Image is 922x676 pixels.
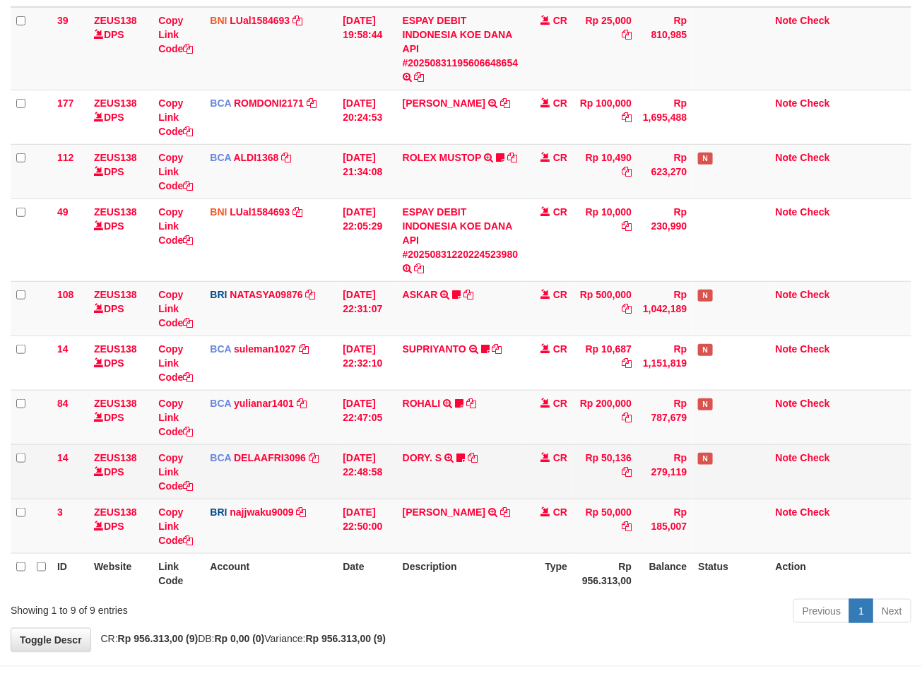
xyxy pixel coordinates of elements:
span: CR [553,452,567,463]
a: Copy ROLEX MUSTOP to clipboard [507,152,517,163]
a: Check [800,343,830,355]
a: Copy suleman1027 to clipboard [299,343,309,355]
span: 14 [57,452,69,463]
span: 49 [57,206,69,218]
a: Toggle Descr [11,628,91,652]
th: Rp 956.313,00 [573,553,637,593]
td: DPS [88,90,153,144]
a: LUal1584693 [230,15,290,26]
th: Date [337,553,396,593]
a: ZEUS138 [94,152,137,163]
a: Copy Rp 25,000 to clipboard [622,29,632,40]
td: DPS [88,390,153,444]
td: [DATE] 22:31:07 [337,281,396,336]
td: Rp 185,007 [637,499,692,553]
a: Copy Rp 50,000 to clipboard [622,521,632,532]
a: ESPAY DEBIT INDONESIA KOE DANA API #20250831195606648654 [403,15,519,69]
span: CR [553,15,567,26]
a: Note [776,398,798,409]
a: Check [800,398,830,409]
a: Check [800,206,830,218]
a: Copy Link Code [158,398,193,437]
a: Check [800,15,830,26]
span: CR [553,398,567,409]
a: Copy ASKAR to clipboard [463,289,473,300]
a: Copy ROHALI to clipboard [466,398,476,409]
span: 84 [57,398,69,409]
a: ROMDONI2171 [234,97,304,109]
span: BCA [210,343,231,355]
a: [PERSON_NAME] [403,506,485,518]
td: Rp 100,000 [573,90,637,144]
td: DPS [88,198,153,281]
span: BRI [210,506,227,518]
a: Copy LUal1584693 to clipboard [292,206,302,218]
a: Note [776,343,798,355]
td: DPS [88,499,153,553]
td: Rp 623,270 [637,144,692,198]
td: Rp 500,000 [573,281,637,336]
td: [DATE] 22:05:29 [337,198,396,281]
td: [DATE] 22:48:58 [337,444,396,499]
td: Rp 50,000 [573,499,637,553]
a: yulianar1401 [234,398,294,409]
th: Link Code [153,553,204,593]
a: Copy ADIL KUDRATULL to clipboard [500,506,510,518]
a: Check [800,97,830,109]
a: Copy DORY. S to clipboard [468,452,478,463]
span: 39 [57,15,69,26]
td: Rp 10,000 [573,198,637,281]
a: ESPAY DEBIT INDONESIA KOE DANA API #20250831220224523980 [403,206,519,260]
a: Check [800,452,830,463]
a: Note [776,206,798,218]
a: Note [776,97,798,109]
td: Rp 230,990 [637,198,692,281]
th: Balance [637,553,692,593]
span: Has Note [698,398,712,410]
a: Note [776,289,798,300]
a: SUPRIYANTO [403,343,466,355]
th: Account [204,553,337,593]
a: [PERSON_NAME] [403,97,485,109]
td: [DATE] 21:34:08 [337,144,396,198]
a: ROHALI [403,398,441,409]
a: Copy Link Code [158,343,193,383]
strong: Rp 0,00 (0) [215,633,265,644]
a: Copy ESPAY DEBIT INDONESIA KOE DANA API #20250831220224523980 to clipboard [415,263,425,274]
strong: Rp 956.313,00 (9) [306,633,386,644]
div: Showing 1 to 9 of 9 entries [11,598,374,617]
span: BCA [210,152,231,163]
a: ZEUS138 [94,506,137,518]
a: Copy Rp 500,000 to clipboard [622,303,632,314]
td: [DATE] 19:58:44 [337,7,396,90]
a: Copy Link Code [158,15,193,54]
a: ZEUS138 [94,97,137,109]
span: Has Note [698,344,712,356]
span: BNI [210,206,227,218]
a: suleman1027 [234,343,296,355]
td: [DATE] 20:24:53 [337,90,396,144]
a: ZEUS138 [94,452,137,463]
a: Copy Link Code [158,206,193,246]
td: [DATE] 22:50:00 [337,499,396,553]
th: Type [524,553,573,593]
a: Copy Link Code [158,452,193,492]
a: Copy najjwaku9009 to clipboard [297,506,307,518]
span: 112 [57,152,73,163]
span: 108 [57,289,73,300]
a: Copy Rp 10,687 to clipboard [622,357,632,369]
span: Has Note [698,453,712,465]
th: Website [88,553,153,593]
span: Has Note [698,153,712,165]
a: Check [800,506,830,518]
a: Copy LUal1584693 to clipboard [292,15,302,26]
span: CR [553,152,567,163]
td: DPS [88,336,153,390]
a: ALDI1368 [234,152,279,163]
a: Copy ABDUL GAFUR to clipboard [500,97,510,109]
span: BNI [210,15,227,26]
a: Copy Rp 200,000 to clipboard [622,412,632,423]
a: ASKAR [403,289,438,300]
a: ZEUS138 [94,15,137,26]
td: [DATE] 22:32:10 [337,336,396,390]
